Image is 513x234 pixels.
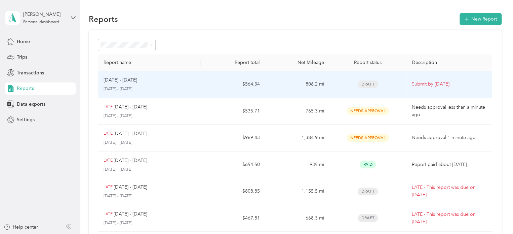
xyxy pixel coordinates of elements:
span: Reports [17,85,34,92]
p: LATE - This report was due on [DATE] [412,184,487,199]
span: Draft [358,188,378,195]
p: [DATE] - [DATE] [104,86,196,92]
td: $808.85 [201,178,265,205]
th: Description [406,54,492,71]
td: $969.43 [201,125,265,152]
th: Net Mileage [265,54,329,71]
td: 765.3 mi [265,98,329,125]
div: [PERSON_NAME] [23,11,65,18]
span: Transactions [17,69,44,76]
span: Paid [360,161,376,168]
span: Needs Approval [347,134,389,142]
th: Report total [201,54,265,71]
p: [DATE] - [DATE] [114,103,147,111]
iframe: Everlance-gr Chat Button Frame [475,196,513,234]
td: 1,384.9 mi [265,125,329,152]
td: $564.34 [201,71,265,98]
span: Draft [358,80,378,88]
p: Needs approval 1 minute ago [412,134,487,141]
span: Needs Approval [347,107,389,115]
p: [DATE] - [DATE] [114,157,147,164]
p: LATE [104,104,113,110]
p: [DATE] - [DATE] [104,113,196,119]
td: 935 mi [265,152,329,178]
th: Report name [98,54,201,71]
span: Draft [358,214,378,222]
p: [DATE] - [DATE] [104,193,196,199]
span: Home [17,38,30,45]
h1: Reports [89,15,118,23]
p: [DATE] - [DATE] [114,183,147,191]
span: Settings [17,116,35,123]
td: $535.71 [201,98,265,125]
span: Data exports [17,101,45,108]
p: Needs approval less than a minute ago [412,104,487,119]
p: [DATE] - [DATE] [104,76,137,84]
p: LATE - This report was due on [DATE] [412,211,487,226]
p: LATE [104,211,113,217]
button: Help center [4,224,38,231]
p: [DATE] - [DATE] [114,130,147,137]
td: 1,155.5 mi [265,178,329,205]
p: Report paid about [DATE] [412,161,487,168]
div: Report status [334,60,401,65]
p: LATE [104,184,113,190]
p: [DATE] - [DATE] [104,220,196,226]
p: LATE [104,158,113,164]
p: [DATE] - [DATE] [104,167,196,173]
p: [DATE] - [DATE] [114,210,147,218]
p: [DATE] - [DATE] [104,140,196,146]
p: LATE [104,131,113,137]
td: $654.50 [201,152,265,178]
td: 806.2 mi [265,71,329,98]
div: Personal dashboard [23,20,59,24]
td: 668.3 mi [265,205,329,232]
td: $467.81 [201,205,265,232]
p: Submit by [DATE] [412,80,487,88]
button: New Report [460,13,502,25]
span: Trips [17,54,27,61]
